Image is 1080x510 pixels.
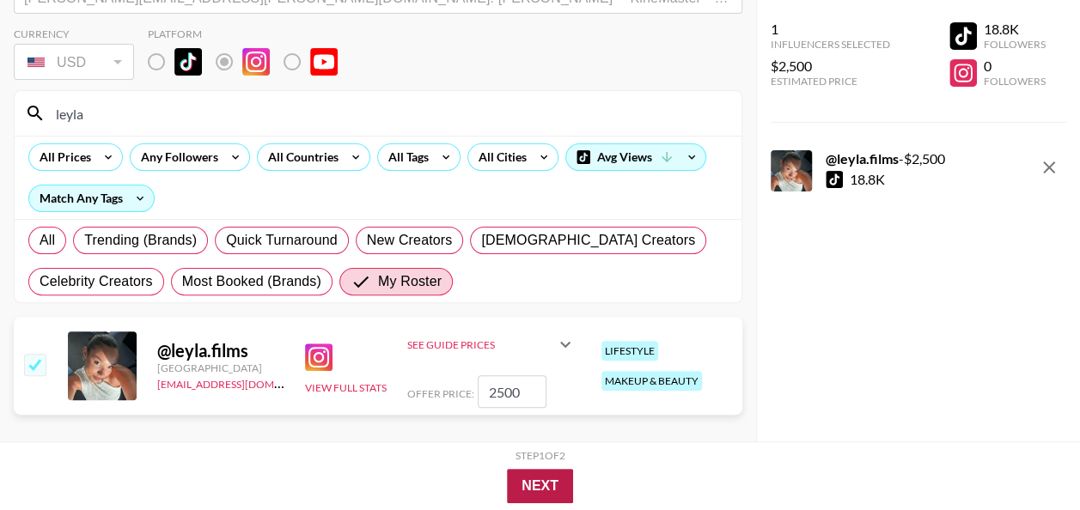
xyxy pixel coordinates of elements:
[1032,150,1066,185] button: remove
[378,271,442,292] span: My Roster
[148,27,351,40] div: Platform
[826,150,899,167] strong: @ leyla.films
[29,185,154,211] div: Match Any Tags
[29,144,95,170] div: All Prices
[771,58,890,75] div: $2,500
[984,21,1046,38] div: 18.8K
[46,100,731,127] input: Search by User Name
[367,230,453,251] span: New Creators
[157,340,284,361] div: @ leyla.films
[984,75,1046,88] div: Followers
[826,150,945,167] div: - $ 2,500
[566,144,705,170] div: Avg Views
[258,144,342,170] div: All Countries
[984,38,1046,51] div: Followers
[226,230,338,251] span: Quick Turnaround
[305,343,333,371] img: Instagram
[157,361,284,374] div: [GEOGRAPHIC_DATA]
[14,40,134,83] div: Remove selected talent to change your currency
[407,387,474,400] span: Offer Price:
[507,469,573,503] button: Next
[157,374,330,391] a: [EMAIL_ADDRESS][DOMAIN_NAME]
[84,230,197,251] span: Trending (Brands)
[40,230,55,251] span: All
[40,271,153,292] span: Celebrity Creators
[305,381,387,394] button: View Full Stats
[468,144,530,170] div: All Cities
[407,324,576,365] div: See Guide Prices
[771,21,890,38] div: 1
[131,144,222,170] div: Any Followers
[310,48,338,76] img: YouTube
[378,144,432,170] div: All Tags
[182,271,321,292] span: Most Booked (Brands)
[407,338,555,351] div: See Guide Prices
[481,230,695,251] span: [DEMOGRAPHIC_DATA] Creators
[17,47,131,77] div: USD
[14,27,134,40] div: Currency
[174,48,202,76] img: TikTok
[478,375,546,408] input: 0
[516,449,565,462] div: Step 1 of 2
[850,171,885,188] div: 18.8K
[984,58,1046,75] div: 0
[242,48,270,76] img: Instagram
[771,38,890,51] div: Influencers Selected
[771,75,890,88] div: Estimated Price
[148,44,351,80] div: Remove selected talent to change platforms
[601,341,658,361] div: lifestyle
[601,371,702,391] div: makeup & beauty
